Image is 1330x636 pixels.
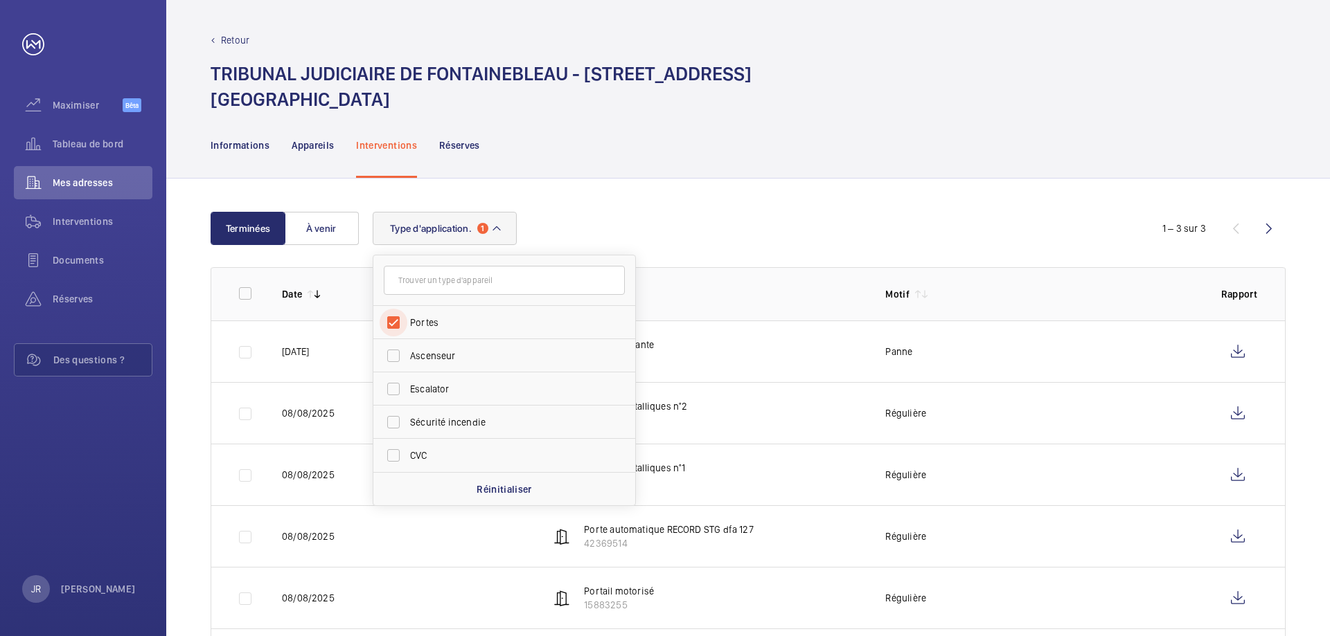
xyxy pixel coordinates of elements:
font: 08/08/2025 [282,531,335,542]
font: Maximiser [53,100,99,111]
font: Tableau de bord [53,138,123,149]
font: Régulière [885,408,926,419]
font: [PERSON_NAME] [61,583,136,594]
font: Terminées [226,223,270,234]
font: [DATE] [282,346,309,357]
font: Retour [221,35,249,46]
font: Portes [410,317,438,328]
font: CVC [410,450,427,461]
font: Des questions ? [53,354,125,365]
font: Ascenseur [410,350,456,361]
font: Motif [885,289,910,300]
font: Escalator [410,383,450,394]
font: Réserves [53,293,94,305]
font: 08/08/2025 [282,592,335,603]
font: À venir [306,223,337,234]
font: Porte automatique RECORD STG dfa 127 [584,524,754,535]
font: 1 – 3 sur 3 [1162,223,1206,234]
font: 1 [481,224,484,233]
font: 08/08/2025 [282,408,335,419]
font: Bêta [125,101,139,109]
font: [GEOGRAPHIC_DATA] [211,87,390,111]
font: Panne [885,346,912,357]
font: JR [31,583,41,594]
font: Régulière [885,592,926,603]
img: automatic_door.svg [553,590,570,606]
font: 15883255 [584,599,627,610]
font: 42369514 [584,538,627,549]
font: Interventions [356,140,417,151]
font: Rapport [1221,289,1257,300]
font: Informations [211,140,269,151]
button: Type d'application.1 [373,212,517,245]
font: Mes adresses [53,177,113,188]
button: Terminées [211,212,285,245]
font: TRIBUNAL JUDICIAIRE DE FONTAINEBLEAU - [STREET_ADDRESS] [211,62,752,85]
font: Type d'application. [390,223,472,234]
font: Interventions [53,216,114,227]
font: Portail motorisé [584,585,654,597]
font: Réinitialiser [477,484,532,495]
font: Appareils [292,140,334,151]
font: Documents [53,255,104,266]
font: Régulière [885,469,926,480]
font: Réserves [439,140,480,151]
font: Date [282,289,302,300]
font: Sécurité incendie [410,417,486,428]
font: 08/08/2025 [282,469,335,480]
button: À venir [284,212,359,245]
input: Trouver un type d'appareil [384,266,625,295]
font: Régulière [885,531,926,542]
img: automatic_door.svg [553,528,570,545]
